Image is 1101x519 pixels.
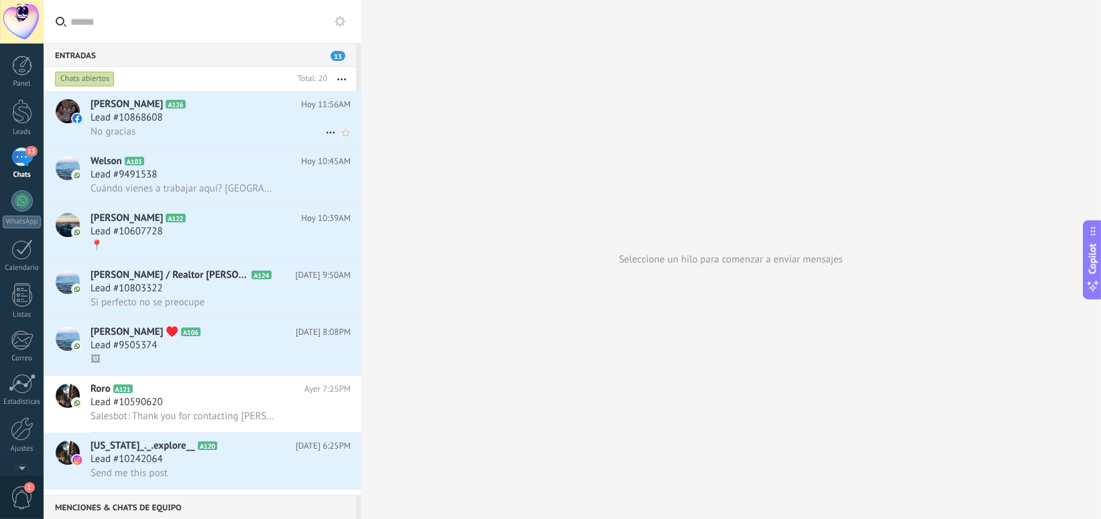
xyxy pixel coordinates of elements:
span: Welson [91,155,122,168]
span: Lead #10242064 [91,453,163,466]
div: Estadísticas [3,398,42,406]
span: [DATE] 8:08PM [296,325,351,339]
div: Chats [3,171,42,179]
div: Total: 20 [292,72,327,86]
span: [PERSON_NAME] [91,98,163,111]
div: Entradas [44,43,356,67]
span: Lead #10868608 [91,111,163,125]
a: avataricon[PERSON_NAME]A122Hoy 10:39AMLead #10607728📍 [44,205,361,261]
img: icon [72,285,82,294]
span: Hoy 10:39AM [301,212,351,225]
div: Ajustes [3,445,42,453]
img: icon [72,171,82,180]
span: 🖼 [91,353,101,366]
img: icon [72,455,82,465]
button: Más [327,67,356,91]
span: Ayer 7:25PM [304,382,351,396]
span: Lead #10803322 [91,282,163,295]
div: Correo [3,354,42,363]
img: icon [72,342,82,351]
span: A124 [251,271,271,279]
span: Roro [91,382,111,396]
div: Menciones & Chats de equipo [44,495,356,519]
span: Copilot [1086,243,1100,274]
div: WhatsApp [3,216,41,228]
span: A120 [198,441,217,450]
a: avataricon[PERSON_NAME] / Realtor [PERSON_NAME] [GEOGRAPHIC_DATA]A124[DATE] 9:50AMLead #10803322S... [44,262,361,318]
a: avatariconRoroA121Ayer 7:25PMLead #10590620Salesbot: Thank you for contacting [PERSON_NAME] Sale!... [44,376,361,432]
span: [DATE] 9:50AM [296,269,351,282]
span: Lead #9505374 [91,339,157,352]
div: Panel [3,80,42,88]
img: icon [72,114,82,123]
span: [PERSON_NAME] ♥️ [91,325,178,339]
img: icon [72,398,82,408]
span: [PERSON_NAME] [91,212,163,225]
span: Hoy 10:45AM [301,155,351,168]
div: Chats abiertos [55,71,115,87]
span: Lead #10607728 [91,225,163,238]
span: 13 [25,146,37,157]
a: avatariconWelsonA103Hoy 10:45AMLead #9491538Cuándo vienes a trabajar aquí? [GEOGRAPHIC_DATA] [44,148,361,204]
span: 13 [331,51,345,61]
span: A121 [113,384,133,393]
span: [DATE] 6:25PM [296,439,351,453]
a: avataricon[PERSON_NAME] ♥️A106[DATE] 8:08PMLead #9505374🖼 [44,319,361,375]
span: Lead #10590620 [91,396,163,409]
div: Calendario [3,264,42,273]
span: Cuándo vienes a trabajar aquí? [GEOGRAPHIC_DATA] [91,182,277,195]
span: Lead #9491538 [91,168,157,181]
span: 1 [24,482,35,493]
span: Send me this post [91,467,168,479]
a: avataricon[PERSON_NAME]A126Hoy 11:56AMLead #10868608No gracias [44,91,361,147]
div: Leads [3,128,42,137]
span: [US_STATE]_._.explore__ [91,439,195,453]
span: A103 [125,157,144,165]
span: No gracias [91,125,135,138]
div: Listas [3,311,42,319]
span: Si perfecto no se preocupe [91,296,205,309]
span: [PERSON_NAME] / Realtor [PERSON_NAME] [GEOGRAPHIC_DATA] [91,269,249,282]
span: Hoy 11:56AM [301,98,351,111]
span: Salesbot: Thank you for contacting [PERSON_NAME] Sale! Please let us know how we can help you. [91,410,277,423]
span: A126 [166,100,185,108]
span: A122 [166,214,185,222]
img: icon [72,228,82,237]
span: A106 [181,327,200,336]
span: 📍 [91,239,103,252]
a: avataricon[US_STATE]_._.explore__A120[DATE] 6:25PMLead #10242064Send me this post [44,433,361,489]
